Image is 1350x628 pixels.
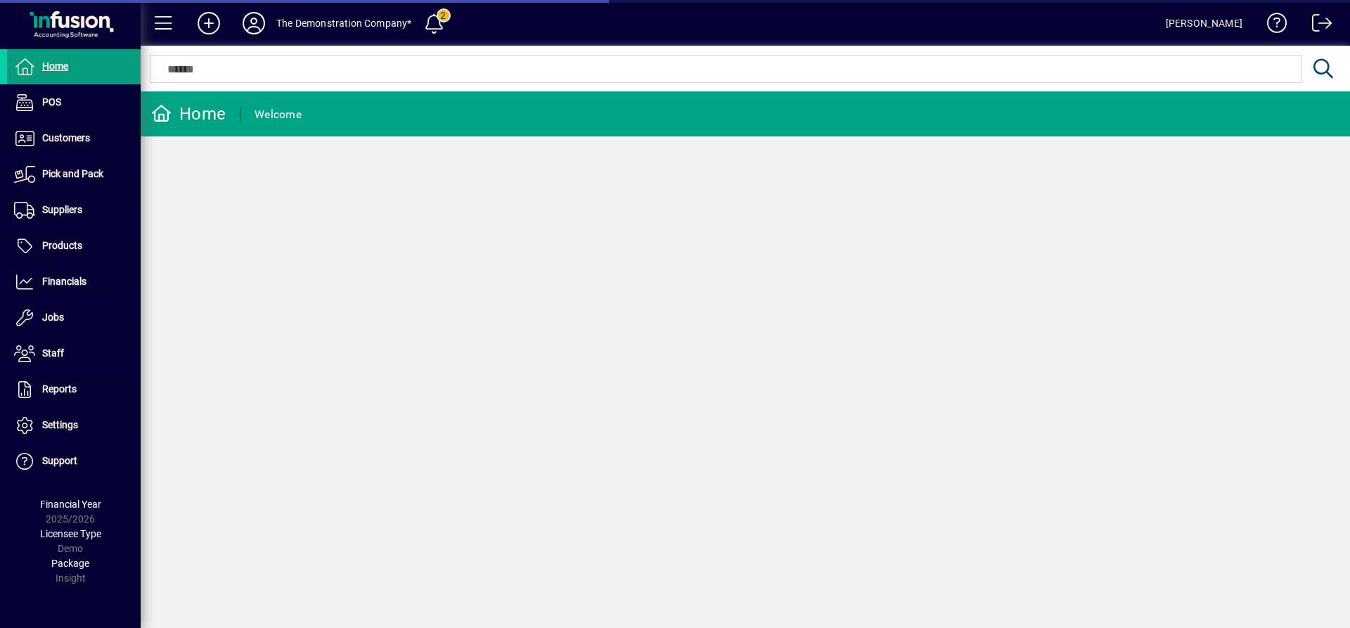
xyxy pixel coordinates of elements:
[7,229,141,264] a: Products
[40,499,101,510] span: Financial Year
[42,204,82,215] span: Suppliers
[151,103,226,125] div: Home
[42,383,77,395] span: Reports
[7,408,141,443] a: Settings
[7,264,141,300] a: Financials
[40,528,101,539] span: Licensee Type
[51,558,89,569] span: Package
[42,60,68,72] span: Home
[7,336,141,371] a: Staff
[276,12,412,34] div: The Demonstration Company*
[42,419,78,430] span: Settings
[42,240,82,251] span: Products
[186,11,231,36] button: Add
[7,121,141,156] a: Customers
[42,347,64,359] span: Staff
[7,372,141,407] a: Reports
[7,193,141,228] a: Suppliers
[42,312,64,323] span: Jobs
[1301,3,1332,49] a: Logout
[7,157,141,192] a: Pick and Pack
[42,168,103,179] span: Pick and Pack
[1166,12,1242,34] div: [PERSON_NAME]
[7,444,141,479] a: Support
[1256,3,1287,49] a: Knowledge Base
[7,300,141,335] a: Jobs
[231,11,276,36] button: Profile
[42,276,86,287] span: Financials
[42,132,90,143] span: Customers
[42,96,61,108] span: POS
[255,103,302,126] div: Welcome
[7,85,141,120] a: POS
[42,455,77,466] span: Support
